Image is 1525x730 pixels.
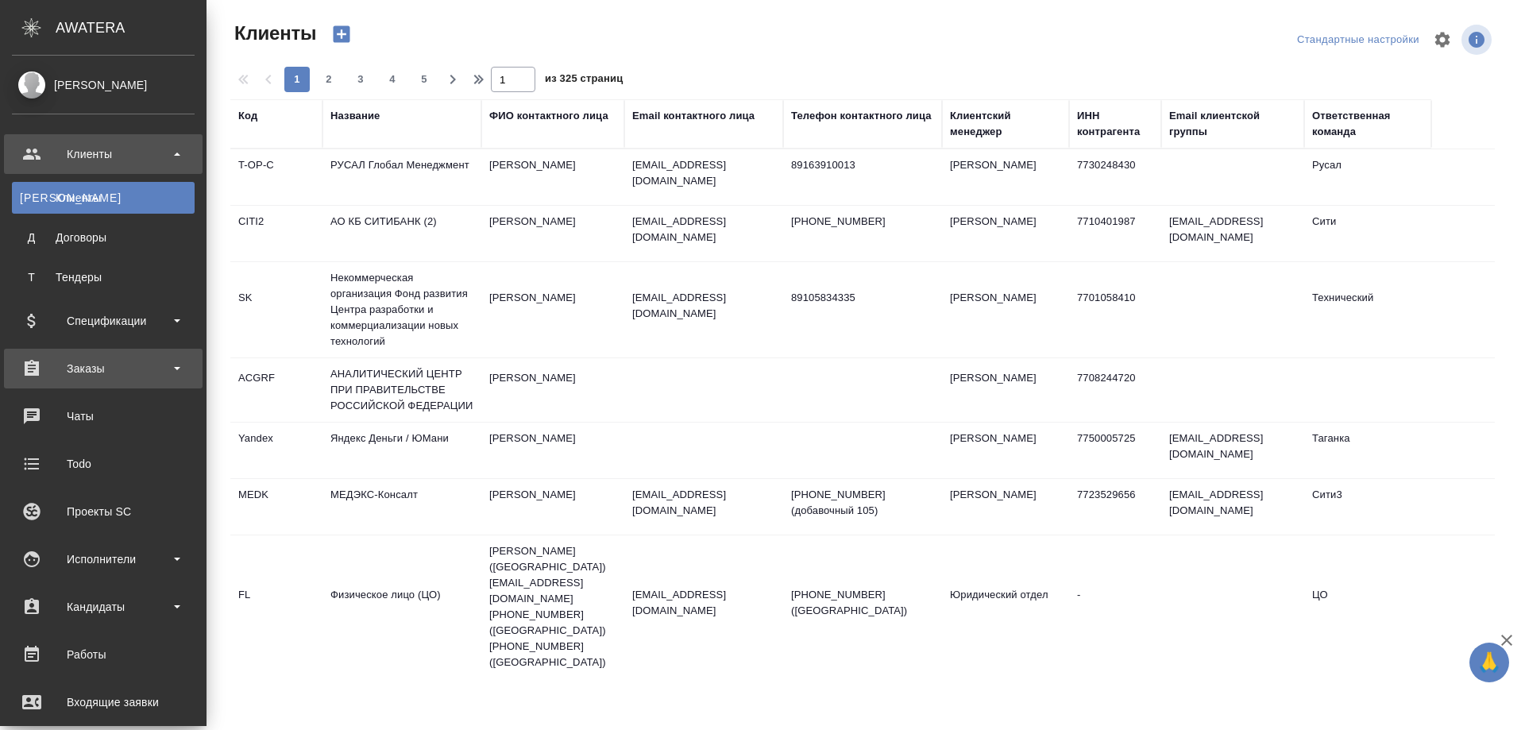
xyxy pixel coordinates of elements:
[632,290,775,322] p: [EMAIL_ADDRESS][DOMAIN_NAME]
[1304,206,1431,261] td: Сити
[380,71,405,87] span: 4
[4,682,203,722] a: Входящие заявки
[481,206,624,261] td: [PERSON_NAME]
[316,67,342,92] button: 2
[1304,479,1431,535] td: Сити3
[1469,643,1509,682] button: 🙏
[632,214,775,245] p: [EMAIL_ADDRESS][DOMAIN_NAME]
[1161,423,1304,478] td: [EMAIL_ADDRESS][DOMAIN_NAME]
[230,149,322,205] td: T-OP-C
[791,214,934,230] p: [PHONE_NUMBER]
[942,423,1069,478] td: [PERSON_NAME]
[1161,206,1304,261] td: [EMAIL_ADDRESS][DOMAIN_NAME]
[316,71,342,87] span: 2
[322,149,481,205] td: РУСАЛ Глобал Менеджмент
[632,108,755,124] div: Email контактного лица
[322,206,481,261] td: АО КБ СИТИБАНК (2)
[12,357,195,380] div: Заказы
[322,579,481,635] td: Физическое лицо (ЦО)
[942,479,1069,535] td: [PERSON_NAME]
[1161,479,1304,535] td: [EMAIL_ADDRESS][DOMAIN_NAME]
[230,479,322,535] td: MEDK
[632,487,775,519] p: [EMAIL_ADDRESS][DOMAIN_NAME]
[348,71,373,87] span: 3
[4,444,203,484] a: Todo
[322,262,481,357] td: Некоммерческая организация Фонд развития Центра разработки и коммерциализации новых технологий
[1423,21,1461,59] span: Настроить таблицу
[1077,108,1153,140] div: ИНН контрагента
[12,309,195,333] div: Спецификации
[481,479,624,535] td: [PERSON_NAME]
[791,108,932,124] div: Телефон контактного лица
[489,108,608,124] div: ФИО контактного лица
[791,587,934,619] p: [PHONE_NUMBER] ([GEOGRAPHIC_DATA])
[12,500,195,523] div: Проекты SC
[238,108,257,124] div: Код
[12,547,195,571] div: Исполнители
[12,261,195,293] a: ТТендеры
[632,587,775,619] p: [EMAIL_ADDRESS][DOMAIN_NAME]
[1069,206,1161,261] td: 7710401987
[330,108,380,124] div: Название
[1461,25,1495,55] span: Посмотреть информацию
[1069,149,1161,205] td: 7730248430
[12,222,195,253] a: ДДоговоры
[230,423,322,478] td: Yandex
[942,149,1069,205] td: [PERSON_NAME]
[1304,282,1431,338] td: Технический
[950,108,1061,140] div: Клиентский менеджер
[20,230,187,245] div: Договоры
[481,282,624,338] td: [PERSON_NAME]
[791,290,934,306] p: 89105834335
[411,67,437,92] button: 5
[4,396,203,436] a: Чаты
[1069,579,1161,635] td: -
[12,452,195,476] div: Todo
[12,595,195,619] div: Кандидаты
[1312,108,1423,140] div: Ответственная команда
[20,190,187,206] div: Клиенты
[322,21,361,48] button: Создать
[411,71,437,87] span: 5
[1069,282,1161,338] td: 7701058410
[12,142,195,166] div: Клиенты
[348,67,373,92] button: 3
[230,362,322,418] td: ACGRF
[481,423,624,478] td: [PERSON_NAME]
[481,535,624,678] td: [PERSON_NAME] ([GEOGRAPHIC_DATA]) [EMAIL_ADDRESS][DOMAIN_NAME] [PHONE_NUMBER] ([GEOGRAPHIC_DATA])...
[1304,149,1431,205] td: Русал
[632,157,775,189] p: [EMAIL_ADDRESS][DOMAIN_NAME]
[4,492,203,531] a: Проекты SC
[230,579,322,635] td: FL
[12,76,195,94] div: [PERSON_NAME]
[791,157,934,173] p: 89163910013
[942,579,1069,635] td: Юридический отдел
[791,487,934,519] p: [PHONE_NUMBER] (добавочный 105)
[380,67,405,92] button: 4
[1069,423,1161,478] td: 7750005725
[481,149,624,205] td: [PERSON_NAME]
[1169,108,1296,140] div: Email клиентской группы
[1069,362,1161,418] td: 7708244720
[322,358,481,422] td: АНАЛИТИЧЕСКИЙ ЦЕНТР ПРИ ПРАВИТЕЛЬСТВЕ РОССИЙСКОЙ ФЕДЕРАЦИИ
[1293,28,1423,52] div: split button
[230,282,322,338] td: SK
[56,12,207,44] div: AWATERA
[1304,579,1431,635] td: ЦО
[942,362,1069,418] td: [PERSON_NAME]
[20,269,187,285] div: Тендеры
[1069,479,1161,535] td: 7723529656
[1304,423,1431,478] td: Таганка
[230,21,316,46] span: Клиенты
[12,690,195,714] div: Входящие заявки
[322,423,481,478] td: Яндекс Деньги / ЮМани
[12,182,195,214] a: [PERSON_NAME]Клиенты
[322,479,481,535] td: МЕДЭКС-Консалт
[942,282,1069,338] td: [PERSON_NAME]
[12,643,195,666] div: Работы
[545,69,623,92] span: из 325 страниц
[942,206,1069,261] td: [PERSON_NAME]
[12,404,195,428] div: Чаты
[481,362,624,418] td: [PERSON_NAME]
[4,635,203,674] a: Работы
